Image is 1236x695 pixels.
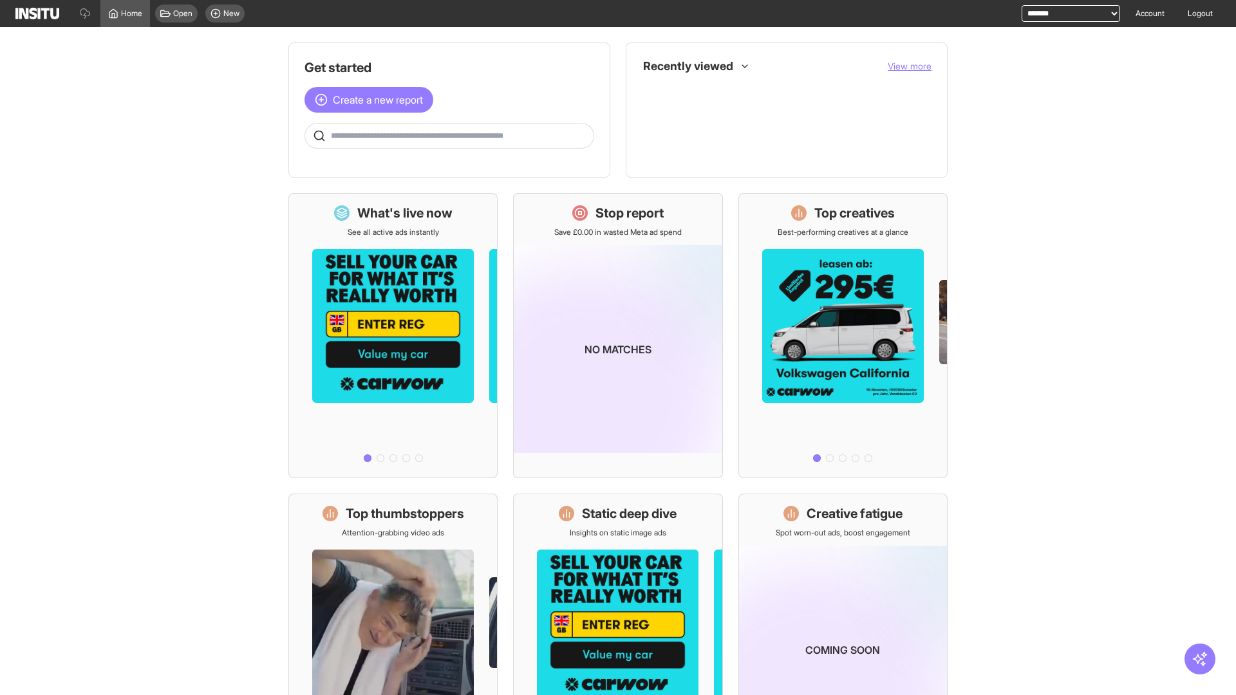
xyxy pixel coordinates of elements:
p: Attention-grabbing video ads [342,528,444,538]
p: See all active ads instantly [348,227,439,237]
p: Insights on static image ads [570,528,666,538]
span: Open [173,8,192,19]
h1: Get started [304,59,594,77]
button: View more [888,60,932,73]
h1: Top thumbstoppers [346,505,464,523]
button: Create a new report [304,87,433,113]
h1: Top creatives [814,204,895,222]
p: No matches [585,342,651,357]
img: Logo [15,8,59,19]
span: View more [888,60,932,71]
p: Save £0.00 in wasted Meta ad spend [554,227,682,237]
img: coming-soon-gradient_kfitwp.png [514,245,722,453]
span: Create a new report [333,92,423,107]
span: New [223,8,239,19]
a: Stop reportSave £0.00 in wasted Meta ad spendNo matches [513,193,722,478]
a: What's live nowSee all active ads instantly [288,193,498,478]
p: Best-performing creatives at a glance [778,227,908,237]
span: Home [121,8,142,19]
a: Top creativesBest-performing creatives at a glance [738,193,948,478]
h1: Stop report [595,204,664,222]
h1: Static deep dive [582,505,677,523]
h1: What's live now [357,204,453,222]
